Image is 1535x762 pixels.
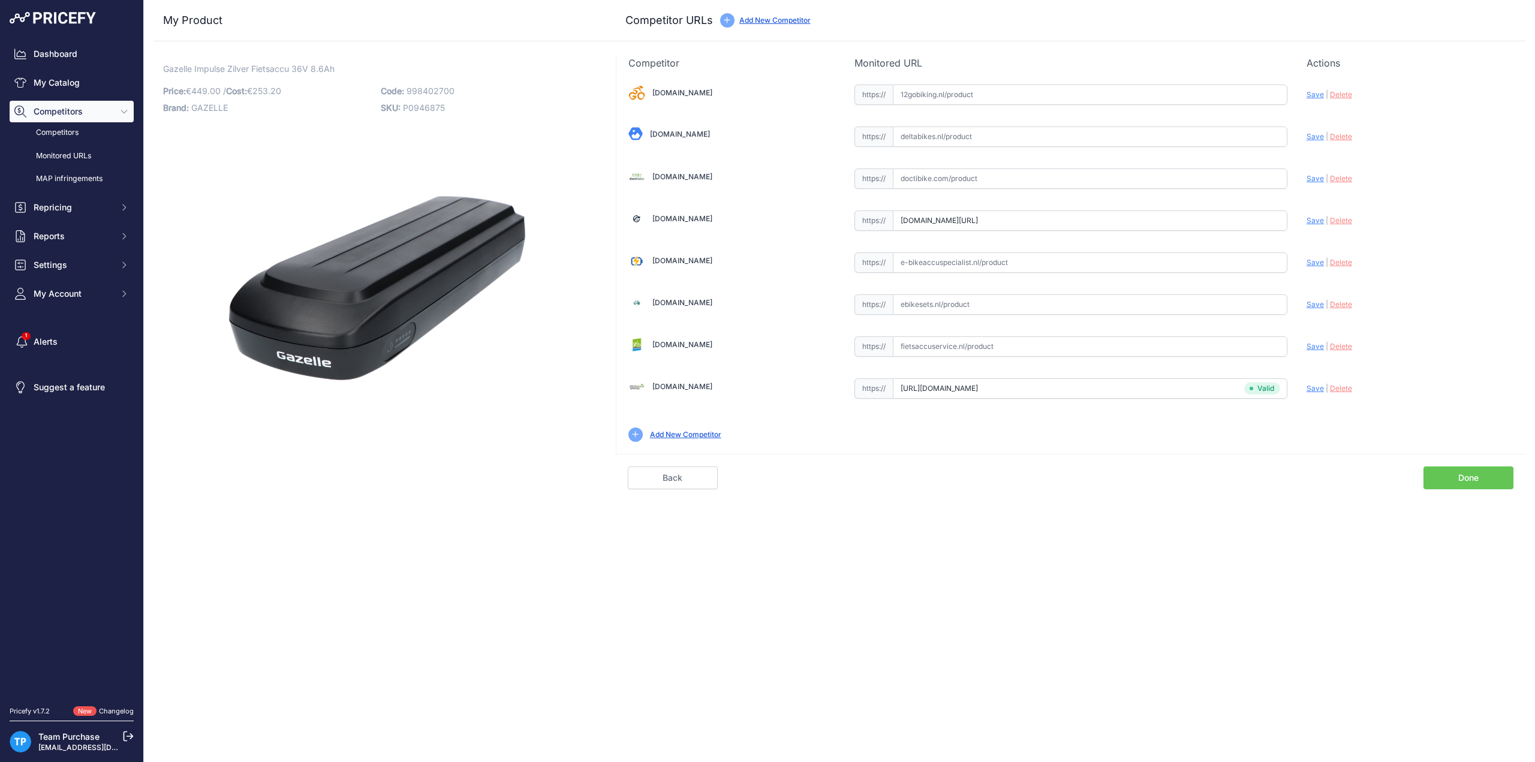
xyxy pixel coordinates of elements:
span: Delete [1330,342,1352,351]
input: fietsaccuservice.nl/product [893,336,1287,357]
span: | [1326,384,1328,393]
input: deltabikes.nl/product [893,127,1287,147]
button: Repricing [10,197,134,218]
span: https:// [854,85,893,105]
span: Save [1307,342,1324,351]
a: Alerts [10,331,134,353]
span: Delete [1330,384,1352,393]
h3: My Product [163,12,592,29]
a: Suggest a feature [10,377,134,398]
input: e-bikeaccu.nl/product [893,210,1287,231]
span: Reports [34,230,112,242]
span: Save [1307,132,1324,141]
span: Delete [1330,258,1352,267]
span: https:// [854,127,893,147]
button: Settings [10,254,134,276]
nav: Sidebar [10,43,134,692]
input: e-bikeaccuspecialist.nl/product [893,252,1287,273]
span: Price: [163,86,186,96]
span: https:// [854,252,893,273]
span: Save [1307,384,1324,393]
span: 449.00 [191,86,221,96]
span: / € [223,86,281,96]
span: https:// [854,168,893,189]
span: | [1326,216,1328,225]
h3: Competitor URLs [625,12,713,29]
a: Team Purchase [38,731,100,742]
span: Code: [381,86,404,96]
span: Competitors [34,106,112,118]
span: New [73,706,97,716]
a: [DOMAIN_NAME] [652,256,712,265]
a: Competitors [10,122,134,143]
span: | [1326,132,1328,141]
a: Dashboard [10,43,134,65]
a: [DOMAIN_NAME] [652,382,712,391]
button: Reports [10,225,134,247]
span: Delete [1330,300,1352,309]
span: P0946875 [403,103,445,113]
span: Save [1307,216,1324,225]
button: Competitors [10,101,134,122]
span: My Account [34,288,112,300]
span: Repricing [34,201,112,213]
span: Save [1307,174,1324,183]
input: fietsaccuwinkel.nl/product [893,378,1287,399]
button: My Account [10,283,134,305]
span: | [1326,90,1328,99]
a: [DOMAIN_NAME] [652,214,712,223]
input: doctibike.com/product [893,168,1287,189]
a: [DOMAIN_NAME] [652,340,712,349]
a: MAP infringements [10,168,134,189]
span: https:// [854,294,893,315]
p: Actions [1307,56,1513,70]
a: [EMAIL_ADDRESS][DOMAIN_NAME] [38,743,164,752]
span: | [1326,300,1328,309]
a: Done [1423,466,1513,489]
span: https:// [854,210,893,231]
span: 253.20 [252,86,281,96]
span: Save [1307,300,1324,309]
span: Brand: [163,103,189,113]
a: [DOMAIN_NAME] [652,88,712,97]
a: [DOMAIN_NAME] [652,172,712,181]
span: Delete [1330,174,1352,183]
span: Cost: [226,86,247,96]
span: Gazelle Impulse Zilver Fietsaccu 36V 8.6Ah [163,61,335,76]
span: GAZELLE [191,103,228,113]
span: Delete [1330,216,1352,225]
a: My Catalog [10,72,134,94]
div: Pricefy v1.7.2 [10,706,50,716]
span: | [1326,174,1328,183]
span: https:// [854,336,893,357]
span: Delete [1330,90,1352,99]
img: Pricefy Logo [10,12,96,24]
span: SKU: [381,103,401,113]
span: 998402700 [407,86,455,96]
input: ebikesets.nl/product [893,294,1287,315]
span: | [1326,342,1328,351]
a: Monitored URLs [10,146,134,167]
input: 12gobiking.nl/product [893,85,1287,105]
p: € [163,83,374,100]
span: https:// [854,378,893,399]
a: Changelog [99,707,134,715]
a: Back [628,466,718,489]
span: | [1326,258,1328,267]
a: [DOMAIN_NAME] [650,129,710,138]
a: Add New Competitor [739,16,811,25]
p: Competitor [628,56,835,70]
span: Save [1307,90,1324,99]
p: Monitored URL [854,56,1287,70]
span: Settings [34,259,112,271]
span: Save [1307,258,1324,267]
span: Delete [1330,132,1352,141]
a: [DOMAIN_NAME] [652,298,712,307]
a: Add New Competitor [650,430,721,439]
